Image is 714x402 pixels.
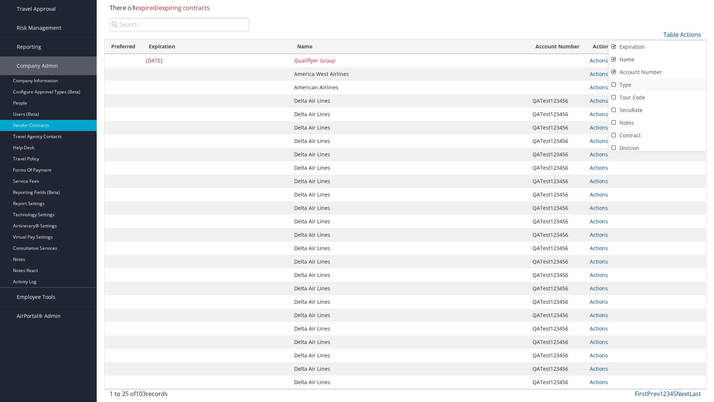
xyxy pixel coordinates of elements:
[17,19,61,37] span: Risk Management
[608,129,706,142] a: Contract
[608,79,706,91] a: Type
[17,57,58,75] span: Company Admin
[17,38,41,56] span: Reporting
[608,104,706,117] a: SecuRate
[608,117,706,129] a: Notes
[608,66,706,79] a: Account Number
[17,288,55,306] span: Employee Tools
[608,142,706,154] a: Division
[608,91,706,104] a: Tour Code
[17,307,61,325] span: AirPortal® Admin
[608,53,706,66] a: Name
[608,41,706,53] a: Expiration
